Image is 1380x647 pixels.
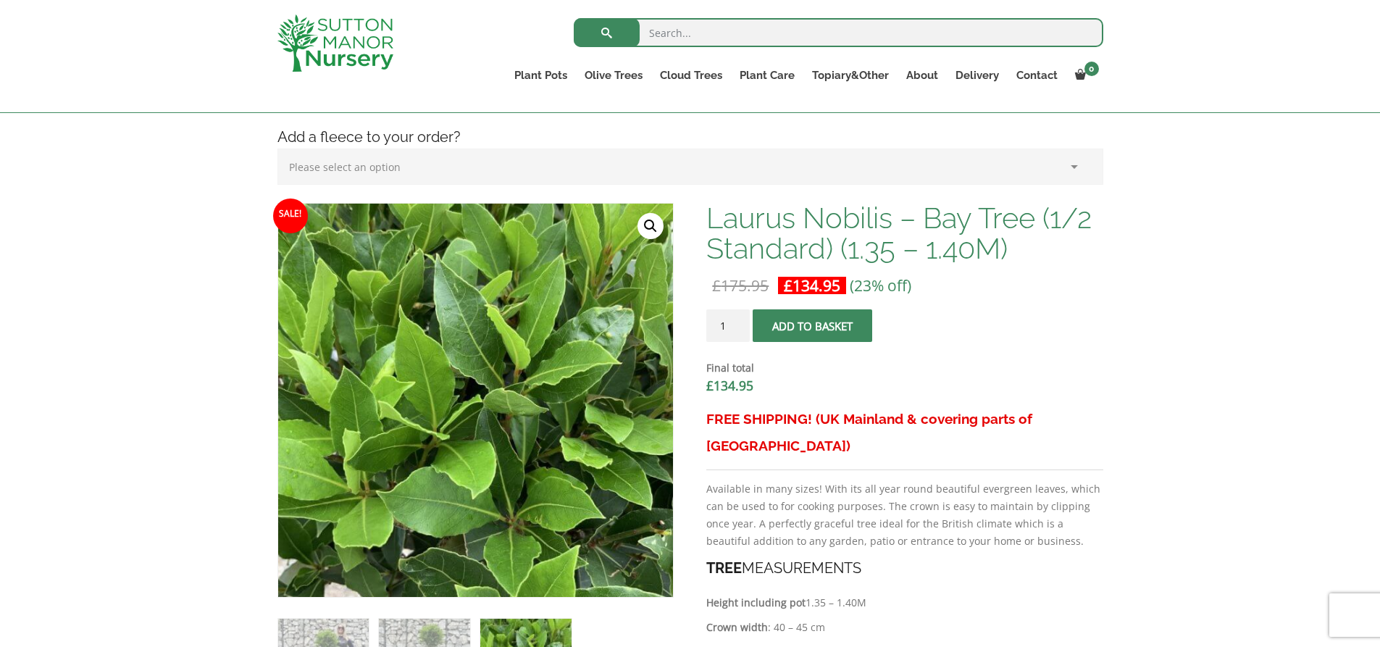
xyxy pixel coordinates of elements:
span: (23% off) [850,275,911,296]
dt: Final total [706,359,1103,377]
input: Product quantity [706,309,750,342]
p: : 40 – 45 cm [706,619,1103,636]
a: Plant Pots [506,65,576,85]
span: £ [706,377,714,394]
strong: Crown width [706,620,768,634]
span: £ [712,275,721,296]
a: Olive Trees [576,65,651,85]
a: Topiary&Other [803,65,898,85]
h4: Add a fleece to your order? [267,126,1114,149]
h1: Laurus Nobilis – Bay Tree (1/2 Standard) (1.35 – 1.40M) [706,203,1103,264]
strong: Height including pot [706,596,806,609]
a: Cloud Trees [651,65,731,85]
span: 0 [1084,62,1099,76]
button: Add to basket [753,309,872,342]
a: About [898,65,947,85]
input: Search... [574,18,1103,47]
span: Sale! [273,199,308,233]
a: Contact [1008,65,1066,85]
bdi: 134.95 [784,275,840,296]
a: Delivery [947,65,1008,85]
h3: FREE SHIPPING! (UK Mainland & covering parts of [GEOGRAPHIC_DATA]) [706,406,1103,459]
p: Available in many sizes! With its all year round beautiful evergreen leaves, which can be used to... [706,480,1103,550]
a: 0 [1066,65,1103,85]
strong: TREE [706,559,742,577]
a: View full-screen image gallery [637,213,664,239]
img: logo [277,14,393,72]
bdi: 175.95 [712,275,769,296]
a: Plant Care [731,65,803,85]
bdi: 134.95 [706,377,753,394]
span: £ [784,275,793,296]
h4: MEASUREMENTS [706,557,1103,580]
p: 1.35 – 1.40M [706,594,1103,611]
